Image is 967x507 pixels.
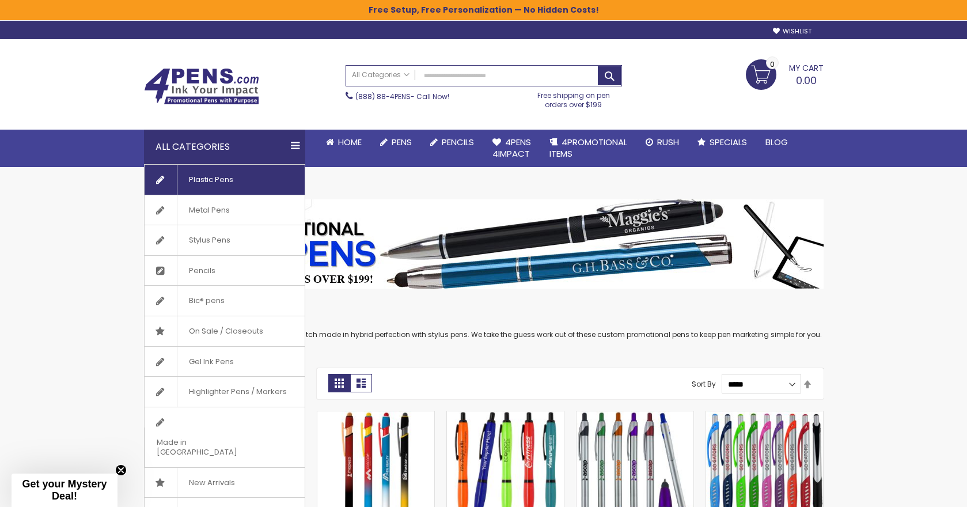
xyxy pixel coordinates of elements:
span: Plastic Pens [177,165,245,195]
img: Stylus Pens [144,199,824,289]
span: Home [338,136,362,148]
span: Pencils [177,256,227,286]
span: Rush [657,136,679,148]
a: Bic® pens [145,286,305,316]
a: All Categories [346,66,415,85]
a: Slim Jen Silver Stylus [577,411,693,421]
span: Gel Ink Pens [177,347,245,377]
a: 0.00 0 [746,59,824,88]
span: Get your Mystery Deal! [22,478,107,502]
span: 0.00 [796,73,817,88]
a: Specials [688,130,756,155]
div: Get your Mystery Deal!Close teaser [12,474,117,507]
a: Pens [371,130,421,155]
span: 0 [770,59,775,70]
span: Highlighter Pens / Markers [177,377,298,407]
a: Wishlist [773,27,811,36]
span: Bic® pens [177,286,236,316]
span: Pens [392,136,412,148]
span: Blog [765,136,788,148]
span: Made in [GEOGRAPHIC_DATA] [145,427,276,467]
a: Neon-Bright Promo Pens - Special Offer [447,411,564,421]
div: Both writing and tech functionalities are a match made in hybrid perfection with stylus pens. We ... [144,300,824,340]
span: New Arrivals [177,468,247,498]
span: Stylus Pens [177,225,242,255]
a: Blog [756,130,797,155]
span: - Call Now! [355,92,449,101]
a: Pencils [421,130,483,155]
a: New Arrivals [145,468,305,498]
h1: Custom Stylus Pens [144,300,824,319]
a: Highlighter Pens / Markers [145,377,305,407]
button: Close teaser [115,464,127,476]
a: Superhero Ellipse Softy Pen with Stylus - Laser Engraved [317,411,434,421]
span: Pencils [442,136,474,148]
span: On Sale / Closeouts [177,316,275,346]
a: Plastic Pens [145,165,305,195]
a: 4Pens4impact [483,130,540,167]
a: Pencils [145,256,305,286]
div: All Categories [144,130,305,164]
a: Lexus Stylus Pen [706,411,823,421]
span: Metal Pens [177,195,241,225]
a: (888) 88-4PENS [355,92,411,101]
a: Gel Ink Pens [145,347,305,377]
span: 4Pens 4impact [492,136,531,160]
a: Rush [636,130,688,155]
a: On Sale / Closeouts [145,316,305,346]
a: Home [317,130,371,155]
span: All Categories [352,70,409,80]
a: Stylus Pens [145,225,305,255]
div: Free shipping on pen orders over $199 [525,86,622,109]
a: 4PROMOTIONALITEMS [540,130,636,167]
a: Made in [GEOGRAPHIC_DATA] [145,407,305,467]
span: 4PROMOTIONAL ITEMS [549,136,627,160]
span: Specials [710,136,747,148]
a: Metal Pens [145,195,305,225]
strong: Grid [328,374,350,392]
img: 4Pens Custom Pens and Promotional Products [144,68,259,105]
label: Sort By [692,379,716,389]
